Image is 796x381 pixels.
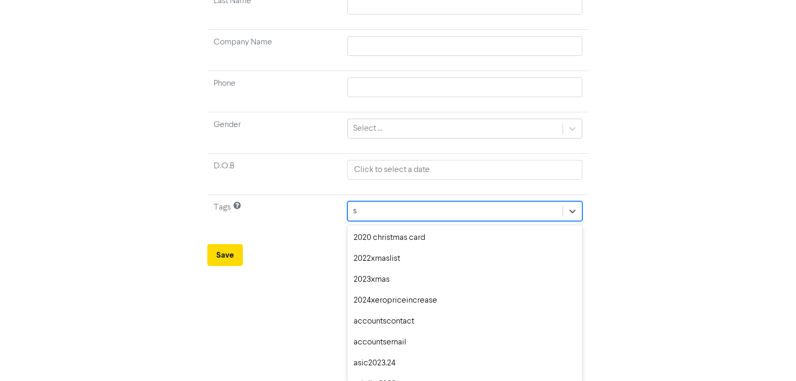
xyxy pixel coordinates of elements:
div: accountsemail [347,332,582,353]
td: Company Name [207,30,341,71]
td: D.O.B [207,154,341,195]
td: Tags [207,195,341,236]
td: Phone [207,71,341,112]
input: Click to select a date [347,160,582,180]
div: Select ... [353,122,382,135]
div: 2020 christmas card [347,227,582,248]
div: 2023xmas [347,269,582,290]
button: Save [207,244,243,266]
div: asic2023.24 [347,353,582,374]
td: Gender [207,112,341,154]
div: 2024xeropriceincrease [347,290,582,311]
iframe: Chat Widget [744,331,796,381]
div: 2022xmaslist [347,248,582,269]
div: accountscontact [347,311,582,332]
